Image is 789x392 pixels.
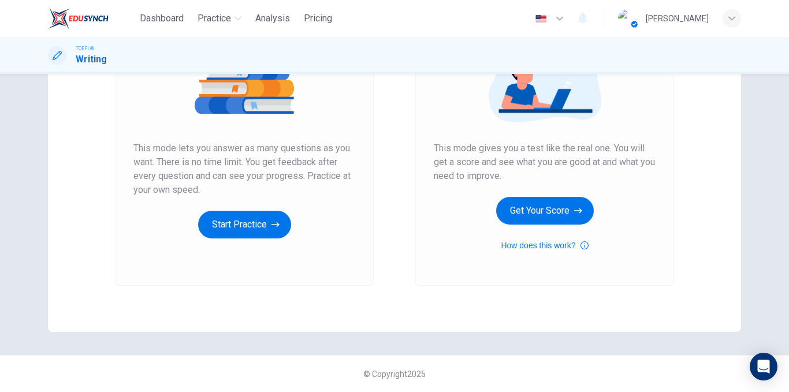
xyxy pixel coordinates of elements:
[140,12,184,25] span: Dashboard
[76,53,107,66] h1: Writing
[133,141,355,197] span: This mode lets you answer as many questions as you want. There is no time limit. You get feedback...
[534,14,548,23] img: en
[304,12,332,25] span: Pricing
[299,8,337,29] button: Pricing
[363,369,426,379] span: © Copyright 2025
[750,353,777,380] div: Open Intercom Messenger
[198,211,291,238] button: Start Practice
[501,238,588,252] button: How does this work?
[135,8,188,29] button: Dashboard
[76,44,94,53] span: TOEFL®
[496,197,594,225] button: Get Your Score
[193,8,246,29] button: Practice
[48,7,135,30] a: EduSynch logo
[646,12,709,25] div: [PERSON_NAME]
[251,8,295,29] button: Analysis
[618,9,637,28] img: Profile picture
[255,12,290,25] span: Analysis
[434,141,656,183] span: This mode gives you a test like the real one. You will get a score and see what you are good at a...
[198,12,231,25] span: Practice
[48,7,109,30] img: EduSynch logo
